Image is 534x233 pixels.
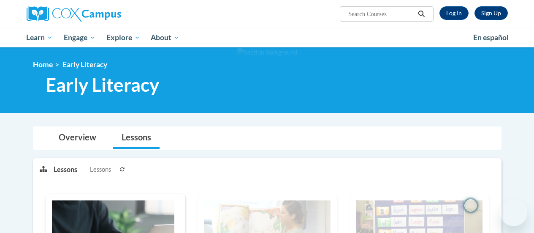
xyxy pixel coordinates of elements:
span: Engage [64,33,95,43]
span: Early Literacy [62,60,107,69]
span: Explore [106,33,140,43]
a: Register [474,6,508,20]
span: About [151,33,179,43]
a: En español [468,29,514,47]
a: Engage [58,28,101,47]
span: En español [473,33,509,42]
img: Cox Campus [27,6,121,22]
a: Learn [21,28,59,47]
span: Early Literacy [46,74,159,96]
a: Explore [101,28,146,47]
input: Search Courses [347,9,415,19]
a: Home [33,60,53,69]
a: Lessons [113,127,160,149]
span: Lessons [90,165,111,174]
a: About [145,28,185,47]
a: Log In [439,6,469,20]
button: Search [415,9,428,19]
img: Section background [237,48,297,57]
div: Main menu [20,28,514,47]
a: Overview [50,127,105,149]
p: Lessons [54,165,77,174]
a: Cox Campus [27,6,179,22]
span: Learn [26,33,53,43]
iframe: Button to launch messaging window [500,199,527,226]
